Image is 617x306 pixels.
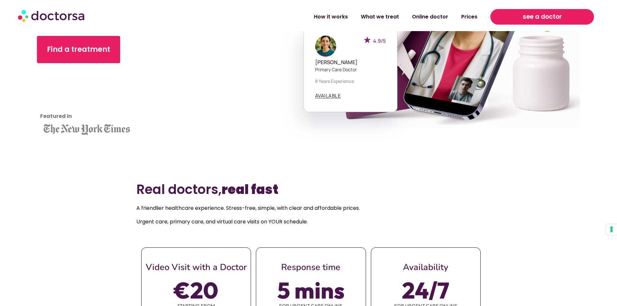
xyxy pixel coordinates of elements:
b: real fast [222,180,278,198]
span: 24/7 [402,281,449,299]
p: Primary care doctor [315,66,386,73]
span: Availability [403,261,448,273]
p: A friendlier healthcare experience. Stress-free, simple, with clear and affordable prices. [136,204,481,213]
a: What we treat [354,9,406,24]
span: €20 [174,281,218,299]
p: Urgent care, primary care, and virtual care visits on YOUR schedule. [136,217,481,226]
a: How it works [307,9,354,24]
a: Prices [455,9,484,24]
iframe: Customer reviews powered by Trustpilot [40,73,98,121]
a: Find a treatment [37,36,120,63]
span: Video Visit with a Doctor [146,261,247,273]
span: see a doctor [523,12,562,22]
span: Find a treatment [47,44,110,55]
span: 4.9/5 [373,37,386,44]
button: Your consent preferences for tracking technologies [606,224,617,235]
a: see a doctor [490,9,594,25]
strong: Featured in [40,112,72,120]
span: 5 mins [277,281,345,299]
nav: Menu [159,9,484,24]
h2: Real doctors, [136,182,481,197]
a: Online doctor [406,9,455,24]
h5: [PERSON_NAME] [315,59,386,65]
p: 8 years experience [315,78,386,85]
span: Response time [281,261,340,273]
a: AVAILABLE [315,93,341,98]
